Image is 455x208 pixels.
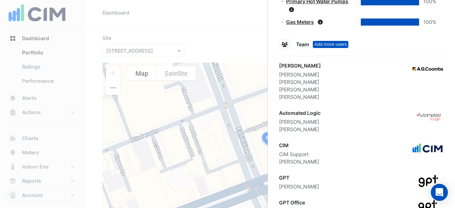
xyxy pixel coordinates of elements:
div: GPT [279,174,319,181]
div: GPT Office [279,199,319,206]
div: 100% [419,18,436,26]
div: Open Intercom Messenger [431,184,448,201]
div: [PERSON_NAME] [279,71,321,78]
div: [PERSON_NAME] [279,118,321,126]
img: CIM [412,142,444,156]
div: [PERSON_NAME] [279,126,321,133]
span: Team [296,41,309,47]
div: [PERSON_NAME] [279,86,321,93]
div: [PERSON_NAME] [279,158,319,165]
div: CIM Support [279,150,319,158]
div: CIM [279,142,319,149]
div: Automated Logic [279,109,321,117]
div: [PERSON_NAME] [279,93,321,101]
div: Tooltip anchor [313,41,348,48]
div: [PERSON_NAME] [279,183,319,190]
img: Automated Logic [412,109,444,123]
a: Gas Meters [286,19,314,25]
div: [PERSON_NAME] [279,62,321,69]
img: AG Coombs [412,62,444,76]
div: [PERSON_NAME] [279,78,321,86]
img: GPT [412,174,444,188]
